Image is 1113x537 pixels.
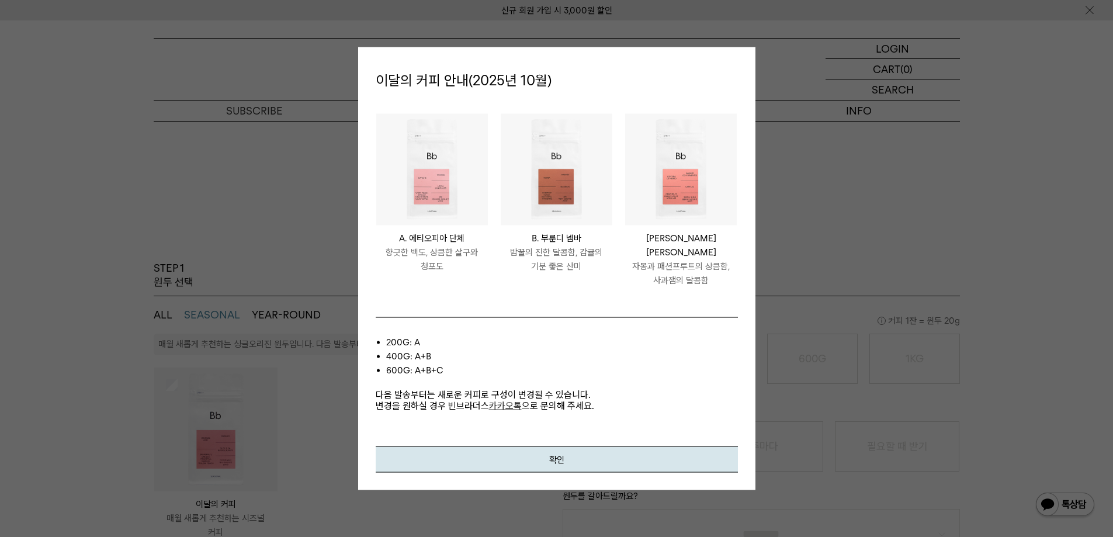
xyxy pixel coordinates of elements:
p: 다음 발송부터는 새로운 커피로 구성이 변경될 수 있습니다. 변경을 원하실 경우 빈브라더스 으로 문의해 주세요. [376,377,738,411]
p: B. 부룬디 넴바 [501,231,612,245]
p: 자몽과 패션프루트의 상큼함, 사과잼의 달콤함 [625,259,737,287]
li: 400g: A+B [386,349,738,363]
p: [PERSON_NAME] [PERSON_NAME] [625,231,737,259]
img: #285 [376,114,488,226]
li: 600g: A+B+C [386,363,738,377]
img: #285 [625,114,737,226]
p: 이달의 커피 안내(2025년 10월) [376,64,738,96]
a: 카카오톡 [489,400,522,411]
p: 밤꿀의 진한 달콤함, 감귤의 기분 좋은 산미 [501,245,612,273]
button: 확인 [376,446,738,473]
p: 향긋한 백도, 상큼한 살구와 청포도 [376,245,488,273]
img: #285 [501,114,612,226]
li: 200g: A [386,335,738,349]
p: A. 에티오피아 단체 [376,231,488,245]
